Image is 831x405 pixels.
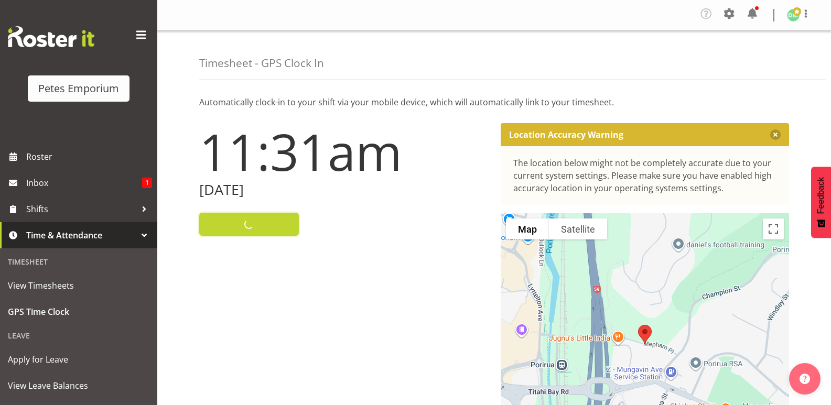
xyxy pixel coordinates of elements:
span: 1 [142,178,152,188]
a: GPS Time Clock [3,299,155,325]
p: Automatically clock-in to your shift via your mobile device, which will automatically link to you... [199,96,789,108]
span: Time & Attendance [26,227,136,243]
a: View Timesheets [3,272,155,299]
img: help-xxl-2.png [800,374,810,384]
span: Apply for Leave [8,352,149,367]
p: Location Accuracy Warning [509,129,623,140]
span: View Leave Balances [8,378,149,393]
span: View Timesheets [8,278,149,293]
div: Leave [3,325,155,346]
div: Petes Emporium [38,81,119,96]
button: Feedback - Show survey [811,167,831,238]
a: View Leave Balances [3,373,155,399]
span: Shifts [26,201,136,217]
button: Show satellite imagery [549,218,607,239]
img: david-mcauley697.jpg [787,9,800,21]
button: Show street map [506,218,549,239]
div: The location below might not be completely accurate due to your current system settings. Please m... [513,157,777,194]
div: Timesheet [3,251,155,272]
a: Apply for Leave [3,346,155,373]
span: Inbox [26,175,142,191]
span: GPS Time Clock [8,304,149,320]
h4: Timesheet - GPS Clock In [199,57,324,69]
span: Roster [26,149,152,165]
button: Toggle fullscreen view [763,218,784,239]
button: Close message [770,129,781,140]
h2: [DATE] [199,182,488,198]
img: Rosterit website logo [8,26,94,47]
span: Feedback [816,177,826,214]
h1: 11:31am [199,123,488,180]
